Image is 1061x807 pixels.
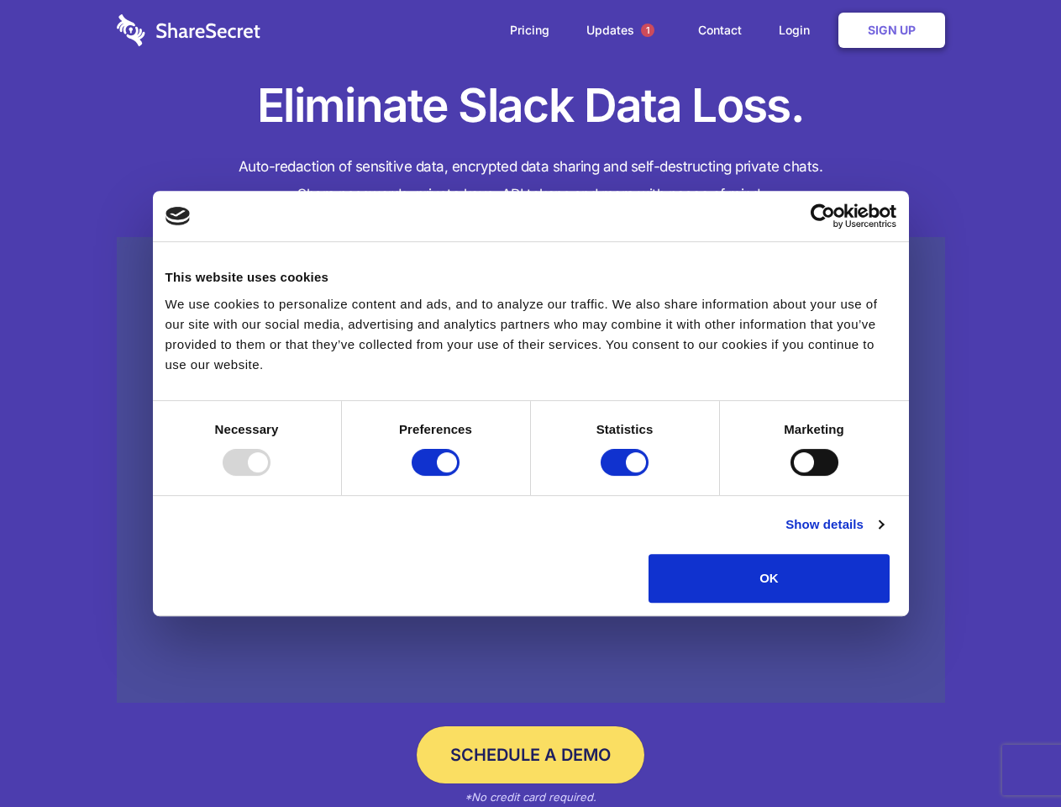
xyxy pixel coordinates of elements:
div: We use cookies to personalize content and ads, and to analyze our traffic. We also share informat... [165,294,896,375]
a: Login [762,4,835,56]
a: Pricing [493,4,566,56]
em: *No credit card required. [465,790,596,804]
button: OK [649,554,890,603]
a: Sign Up [838,13,945,48]
a: Contact [681,4,759,56]
a: Usercentrics Cookiebot - opens in a new window [749,203,896,229]
div: This website uses cookies [165,267,896,287]
strong: Statistics [596,422,654,436]
span: 1 [641,24,654,37]
strong: Marketing [784,422,844,436]
img: logo [165,207,191,225]
h4: Auto-redaction of sensitive data, encrypted data sharing and self-destructing private chats. Shar... [117,153,945,208]
a: Wistia video thumbnail [117,237,945,704]
img: logo-wordmark-white-trans-d4663122ce5f474addd5e946df7df03e33cb6a1c49d2221995e7729f52c070b2.svg [117,14,260,46]
a: Show details [785,514,883,535]
strong: Necessary [215,422,279,436]
a: Schedule a Demo [417,726,644,783]
strong: Preferences [399,422,472,436]
h1: Eliminate Slack Data Loss. [117,76,945,136]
